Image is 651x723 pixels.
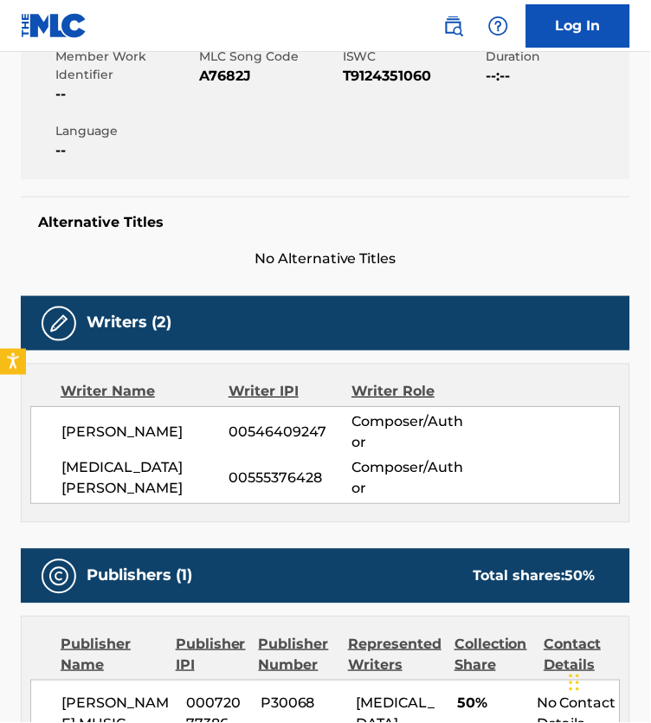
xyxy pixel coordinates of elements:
[458,694,525,715] span: 50%
[229,382,351,403] div: Writer IPI
[61,458,229,500] span: [MEDICAL_DATA][PERSON_NAME]
[87,566,192,586] h5: Publishers (1)
[351,458,463,500] span: Composer/Author
[21,249,630,270] span: No Alternative Titles
[481,9,516,43] div: Help
[55,85,195,106] span: --
[38,215,613,232] h5: Alternative Titles
[229,468,352,489] span: 00555376428
[570,657,580,709] div: Drag
[21,13,87,38] img: MLC Logo
[474,566,596,587] div: Total shares:
[545,635,621,676] div: Contact Details
[61,423,229,443] span: [PERSON_NAME]
[61,635,163,676] div: Publisher Name
[55,141,195,162] span: --
[436,9,471,43] a: Public Search
[343,67,482,87] span: T9124351060
[48,566,69,587] img: Publishers
[55,123,195,141] span: Language
[199,48,338,67] span: MLC Song Code
[488,16,509,36] img: help
[565,568,596,584] span: 50 %
[348,635,442,676] div: Represented Writers
[487,67,626,87] span: --:--
[55,48,195,85] span: Member Work Identifier
[526,4,630,48] a: Log In
[61,382,229,403] div: Writer Name
[351,412,463,454] span: Composer/Author
[229,423,352,443] span: 00546409247
[48,313,69,334] img: Writers
[87,313,171,333] h5: Writers (2)
[443,16,464,36] img: search
[454,635,531,676] div: Collection Share
[199,67,338,87] span: A7682J
[259,635,335,676] div: Publisher Number
[487,48,626,67] span: Duration
[261,694,344,715] span: P30068
[343,48,482,67] span: ISWC
[351,382,463,403] div: Writer Role
[176,635,246,676] div: Publisher IPI
[564,640,651,723] iframe: Chat Widget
